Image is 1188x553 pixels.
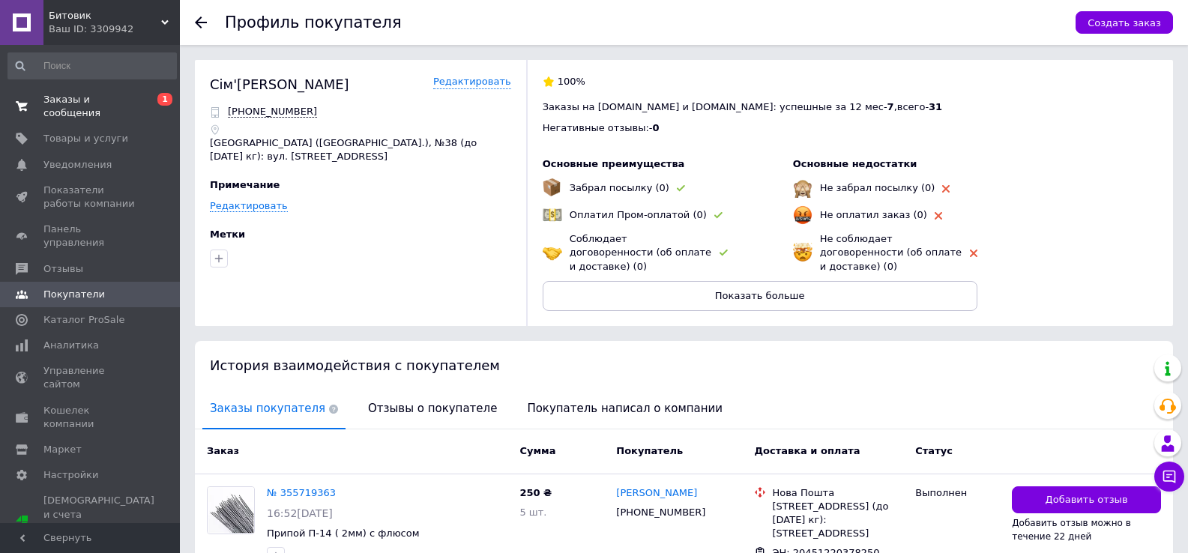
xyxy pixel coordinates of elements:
[43,288,105,301] span: Покупатели
[1046,493,1128,507] span: Добавить отзыв
[43,404,139,431] span: Кошелек компании
[361,390,504,428] span: Отзывы о покупателе
[267,487,336,498] a: № 355719363
[613,503,708,522] div: [PHONE_NUMBER]
[677,185,685,192] img: rating-tag-type
[49,22,180,36] div: Ваш ID: 3309942
[715,290,805,301] span: Показать больше
[43,364,139,391] span: Управление сайтом
[543,122,653,133] span: Негативные отзывы: -
[570,209,707,220] span: Оплатил Пром-оплатой (0)
[210,75,349,94] div: Сім'[PERSON_NAME]
[43,313,124,327] span: Каталог ProSale
[207,486,255,534] a: Фото товару
[43,132,128,145] span: Товары и услуги
[519,445,555,456] span: Сумма
[915,486,1000,500] div: Выполнен
[616,486,697,501] a: [PERSON_NAME]
[714,212,723,219] img: rating-tag-type
[793,243,812,262] img: emoji
[653,122,660,133] span: 0
[43,494,154,549] span: [DEMOGRAPHIC_DATA] и счета
[820,182,935,193] span: Не забрал посылку (0)
[207,445,239,456] span: Заказ
[570,233,711,271] span: Соблюдает договоренности (об оплате и доставке) (0)
[543,101,943,112] span: Заказы на [DOMAIN_NAME] и [DOMAIN_NAME]: успешные за 12 мес - , всего -
[43,93,139,120] span: Заказы и сообщения
[616,445,683,456] span: Покупатель
[43,262,83,276] span: Отзывы
[7,52,177,79] input: Поиск
[754,445,860,456] span: Доставка и оплата
[1012,518,1131,542] span: Добавить отзыв можно в течение 22 дней
[43,468,98,482] span: Настройки
[210,200,288,212] a: Редактировать
[820,209,927,220] span: Не оплатил заказ (0)
[225,13,402,31] h1: Профиль покупателя
[1154,462,1184,492] button: Чат с покупателем
[210,357,500,373] span: История взаимодействия с покупателем
[820,233,962,271] span: Не соблюдает договоренности (об оплате и доставке) (0)
[793,205,812,225] img: emoji
[543,178,561,196] img: emoji
[43,158,112,172] span: Уведомления
[433,75,511,89] a: Редактировать
[43,339,99,352] span: Аналитика
[519,507,546,518] span: 5 шт.
[970,250,977,257] img: rating-tag-type
[157,93,172,106] span: 1
[210,136,511,163] p: [GEOGRAPHIC_DATA] ([GEOGRAPHIC_DATA].), №38 (до [DATE] кг): вул. [STREET_ADDRESS]
[793,178,812,198] img: emoji
[195,16,207,28] div: Вернуться назад
[267,507,333,519] span: 16:52[DATE]
[43,443,82,456] span: Маркет
[929,101,942,112] span: 31
[915,445,953,456] span: Статус
[543,243,562,262] img: emoji
[772,486,903,500] div: Нова Пошта
[793,158,917,169] span: Основные недостатки
[267,528,420,539] a: Припой П-14 ( 2мм) с флюсом
[720,250,728,256] img: rating-tag-type
[1088,17,1161,28] span: Создать заказ
[1012,486,1161,514] button: Добавить отзыв
[772,500,903,541] div: [STREET_ADDRESS] (до [DATE] кг): [STREET_ADDRESS]
[210,179,280,190] span: Примечание
[208,487,254,534] img: Фото товару
[43,184,139,211] span: Показатели работы компании
[228,106,317,118] span: Отправить SMS
[543,281,977,311] button: Показать больше
[202,390,346,428] span: Заказы покупателя
[942,185,950,193] img: rating-tag-type
[43,223,139,250] span: Панель управления
[570,182,669,193] span: Забрал посылку (0)
[887,101,894,112] span: 7
[519,390,730,428] span: Покупатель написал о компании
[43,522,154,549] div: Prom микс 6000 (3 месяца)
[543,158,685,169] span: Основные преимущества
[1076,11,1173,34] button: Создать заказ
[519,487,552,498] span: 250 ₴
[210,229,245,240] span: Метки
[935,212,942,220] img: rating-tag-type
[558,76,585,87] span: 100%
[543,205,562,225] img: emoji
[49,9,161,22] span: Битовик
